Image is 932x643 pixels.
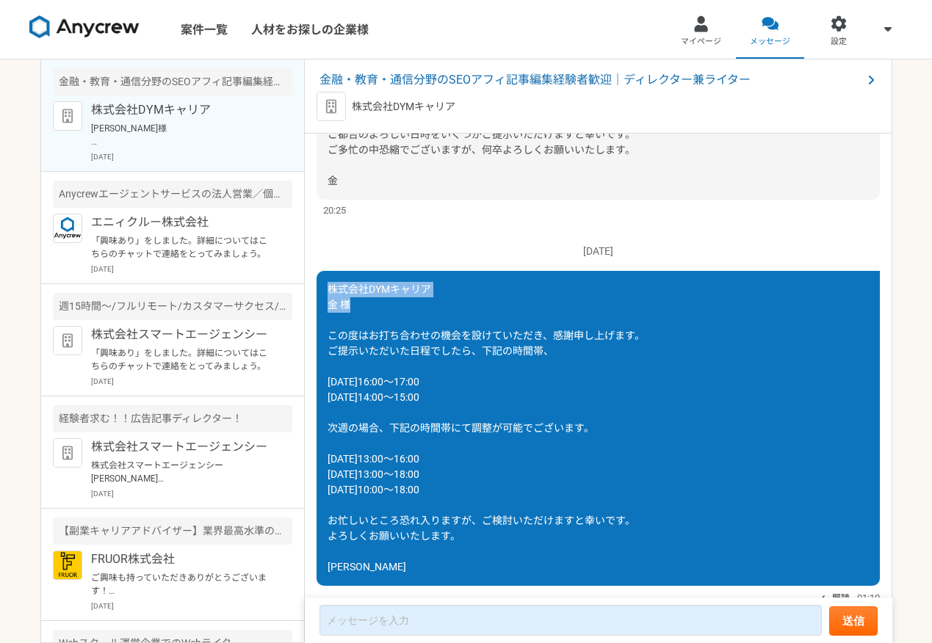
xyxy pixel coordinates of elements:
[857,591,880,605] span: 01:10
[91,459,272,485] p: 株式会社スマートエージェンシー [PERSON_NAME] ご連絡いただきありがとうございます。 大変魅力的な案件でございますが、現在の他業務との兼ね合いにより、週32〜40時間の稼働時間を確保...
[91,151,292,162] p: [DATE]
[29,15,140,39] img: 8DqYSo04kwAAAAASUVORK5CYII=
[91,438,272,456] p: 株式会社スマートエージェンシー
[91,551,272,568] p: FRUOR株式会社
[832,589,850,607] span: 既読
[53,293,292,320] div: 週15時間〜/フルリモート/カスタマーサクセス/AIツール導入支援担当!
[319,71,862,89] span: 金融・教育・通信分野のSEOアフィ記事編集経験者歓迎｜ディレクター兼ライター
[53,438,82,468] img: default_org_logo-42cde973f59100197ec2c8e796e4974ac8490bb5b08a0eb061ff975e4574aa76.png
[91,264,292,275] p: [DATE]
[829,606,878,636] button: 送信
[91,488,292,499] p: [DATE]
[91,346,272,373] p: 「興味あり」をしました。詳細についてはこちらのチャットで連絡をとってみましょう。
[53,214,82,243] img: logo_text_blue_01.png
[750,36,790,48] span: メッセージ
[53,405,292,432] div: 経験者求む！！広告記事ディレクター！
[53,551,82,580] img: FRUOR%E3%83%AD%E3%82%B3%E3%82%99.png
[53,181,292,208] div: Anycrewエージェントサービスの法人営業／個人アドバイザー（RA・CA）
[352,99,455,115] p: 株式会社DYMキャリア
[91,376,292,387] p: [DATE]
[317,244,880,259] p: [DATE]
[91,214,272,231] p: エニィクルー株式会社
[53,517,292,545] div: 【副業キャリアアドバイザー】業界最高水準の報酬率で還元します！
[53,68,292,95] div: 金融・教育・通信分野のSEOアフィ記事編集経験者歓迎｜ディレクター兼ライター
[831,36,847,48] span: 設定
[681,36,721,48] span: マイページ
[91,101,272,119] p: 株式会社DYMキャリア
[53,326,82,355] img: default_org_logo-42cde973f59100197ec2c8e796e4974ac8490bb5b08a0eb061ff975e4574aa76.png
[317,92,346,121] img: default_org_logo-42cde973f59100197ec2c8e796e4974ac8490bb5b08a0eb061ff975e4574aa76.png
[91,122,272,148] p: [PERSON_NAME]様 お世話になっております。 ご確認いただきましてありがとうございます。 ーーー [DATE]14:00～ Zoom URL: [URL][DOMAIN_NAME][S...
[91,234,272,261] p: 「興味あり」をしました。詳細についてはこちらのチャットで連絡をとってみましょう。
[91,326,272,344] p: 株式会社スマートエージェンシー
[91,600,292,611] p: [DATE]
[53,101,82,131] img: default_org_logo-42cde973f59100197ec2c8e796e4974ac8490bb5b08a0eb061ff975e4574aa76.png
[91,571,272,597] p: ご興味も持っていただきありがとうございます！ FRUOR株式会社の[PERSON_NAME]です。 ぜひ一度オンラインにて詳細のご説明がでできればと思っております。 〜〜〜〜〜〜〜〜〜〜〜〜〜〜...
[328,283,645,573] span: 株式会社DYMキャリア 金 様 この度はお打ち合わせの機会を設けていただき、感謝申し上げます。 ご提示いただいた日程でしたら、下記の時間帯、 [DATE]16:00〜17:00 [DATE]14...
[323,203,346,217] span: 20:25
